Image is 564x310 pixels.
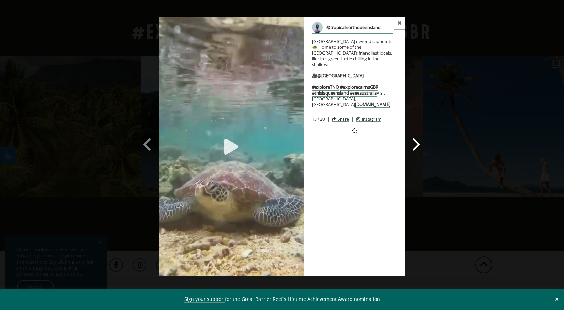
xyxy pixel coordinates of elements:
a: @[GEOGRAPHIC_DATA] [317,73,364,79]
a: #thisisqueensland [312,90,349,97]
a: Instagram [356,117,381,122]
a: Share [332,117,349,122]
a: #exploreTNQ [312,84,339,91]
span: for the Great Barrier Reef’s Lifetime Achievement Award nomination [184,296,380,303]
a: #explorecairnsGBR [340,84,378,91]
a: [DOMAIN_NAME] [355,101,390,108]
a: #seeaustralia [350,90,377,97]
button: Close [553,296,561,302]
span: 15 / 20 [312,115,325,121]
img: tropicalnorthqueensland.webp [312,22,323,33]
span: [GEOGRAPHIC_DATA] never disappoints 🐢 Home to some of the [GEOGRAPHIC_DATA]’s friendliest locals,... [312,35,393,107]
a: Sign your support [184,296,225,303]
svg: Play [223,139,239,155]
a: @tropicalnorthqueensland [312,22,393,34]
p: @tropicalnorthqueensland [326,22,381,33]
a: Play [216,132,246,162]
img: Frankland Islands never disappoints 🐢 Home to some of the Great Barrier Reef’s friendliest locals... [159,17,304,276]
